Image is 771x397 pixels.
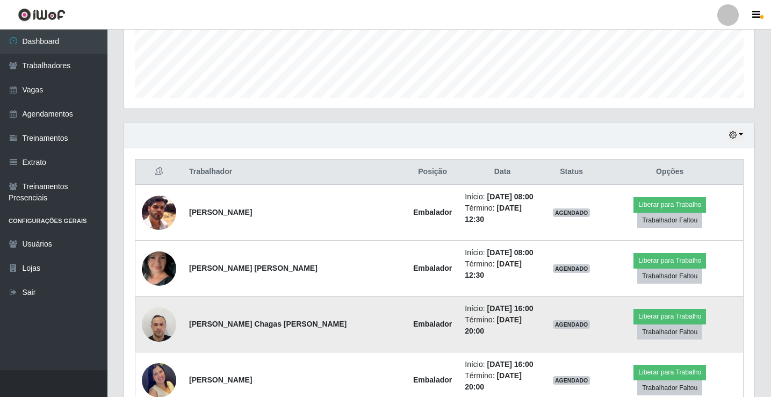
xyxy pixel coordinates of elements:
li: Término: [465,370,540,393]
li: Início: [465,247,540,258]
li: Término: [465,314,540,337]
li: Início: [465,191,540,203]
button: Liberar para Trabalho [633,309,706,324]
strong: [PERSON_NAME] [189,376,252,384]
button: Liberar para Trabalho [633,365,706,380]
img: 1746821274247.jpeg [142,301,176,347]
strong: Embalador [413,320,452,328]
span: AGENDADO [553,320,590,329]
th: Posição [407,160,458,185]
img: CoreUI Logo [18,8,66,21]
img: 1746807165661.jpeg [142,231,176,306]
th: Status [546,160,597,185]
button: Trabalhador Faltou [637,213,702,228]
time: [DATE] 16:00 [487,360,534,369]
th: Trabalhador [183,160,407,185]
li: Início: [465,359,540,370]
strong: Embalador [413,264,452,272]
li: Término: [465,258,540,281]
strong: Embalador [413,208,452,216]
strong: [PERSON_NAME] [189,208,252,216]
strong: [PERSON_NAME] Chagas [PERSON_NAME] [189,320,347,328]
time: [DATE] 16:00 [487,304,534,313]
button: Trabalhador Faltou [637,380,702,395]
strong: [PERSON_NAME] [PERSON_NAME] [189,264,318,272]
time: [DATE] 08:00 [487,248,534,257]
time: [DATE] 08:00 [487,192,534,201]
button: Trabalhador Faltou [637,269,702,284]
span: AGENDADO [553,376,590,385]
strong: Embalador [413,376,452,384]
img: 1734717801679.jpeg [142,196,176,230]
li: Início: [465,303,540,314]
li: Término: [465,203,540,225]
th: Data [458,160,546,185]
span: AGENDADO [553,208,590,217]
button: Liberar para Trabalho [633,197,706,212]
button: Trabalhador Faltou [637,324,702,340]
th: Opções [596,160,743,185]
span: AGENDADO [553,264,590,273]
button: Liberar para Trabalho [633,253,706,268]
